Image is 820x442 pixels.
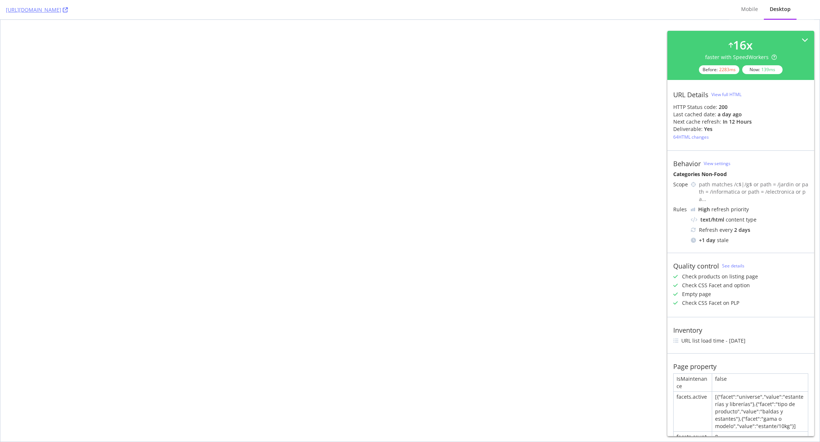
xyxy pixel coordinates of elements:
div: 139 ms [761,66,775,73]
div: Mobile [741,6,758,13]
div: Next cache refresh: [673,118,721,125]
div: text/html [700,216,724,223]
div: 8 [712,432,808,442]
div: in 12 hours [723,118,752,125]
strong: 200 [719,103,728,110]
div: Categories Non-Food [673,171,808,178]
div: Page property [673,362,717,370]
div: Yes [704,125,713,133]
a: [URL][DOMAIN_NAME] [6,6,68,14]
div: Desktop [770,6,791,13]
div: 2 days [734,226,750,234]
a: View settings [704,160,730,167]
div: [{"facet":"universe","value":"estanterías y librerías"},{"facet":"tipo de producto","value":"bald... [712,392,808,431]
img: cRr4yx4cyByr8BeLxltRlzBPIAAAAAElFTkSuQmCC [691,208,695,211]
div: Empty page [682,291,711,298]
div: 2283 ms [719,66,736,73]
div: Check products on listing page [682,273,758,280]
a: See details [722,263,744,269]
div: facets.active [674,392,712,431]
span: ... [702,196,706,202]
div: Last cached date: [673,111,716,118]
div: Behavior [673,160,701,168]
li: URL list load time - [DATE] [673,337,808,344]
button: 64HTML changes [673,133,709,142]
div: 64 HTML changes [673,134,709,140]
div: High [698,206,710,213]
div: Check CSS Facet on PLP [682,299,739,307]
div: path matches /c$|/g$ or path = /jardin or path = /informatica or path = /electronica or pa [699,181,808,203]
div: + 1 day [699,237,715,244]
div: HTTP Status code: [673,103,808,111]
div: 16 x [733,37,753,54]
div: a day ago [718,111,742,118]
div: URL Details [673,91,708,99]
div: false [712,374,808,391]
div: Scope [673,181,688,188]
div: Check CSS Facet and option [682,282,750,289]
div: Deliverable: [673,125,703,133]
div: stale [691,237,808,244]
div: Inventory [673,326,702,334]
div: facets.count [674,432,712,442]
div: IsMaintenance [674,374,712,391]
div: Rules [673,206,688,213]
div: Now: [742,65,783,74]
div: refresh priority [698,206,749,213]
div: Refresh every [691,226,808,234]
div: content type [691,216,808,223]
div: View full HTML [711,91,741,98]
button: View full HTML [711,89,741,101]
div: Before: [699,65,739,74]
div: Quality control [673,262,719,270]
div: faster with SpeedWorkers [705,54,777,61]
